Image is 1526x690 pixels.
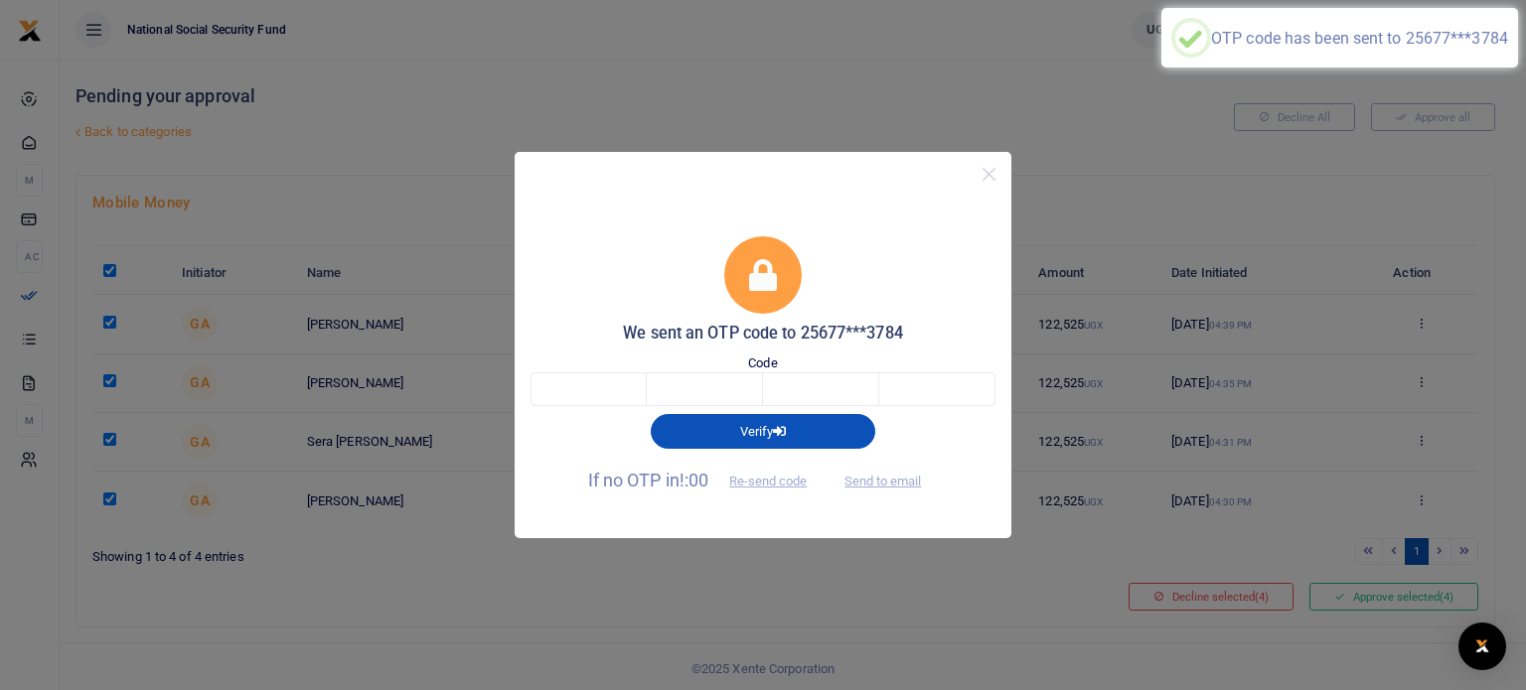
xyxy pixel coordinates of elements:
div: OTP code has been sent to 25677***3784 [1211,29,1508,48]
label: Code [748,353,777,373]
span: If no OTP in [588,470,825,490]
span: !:00 [680,470,708,490]
div: Open Intercom Messenger [1458,622,1506,670]
h5: We sent an OTP code to 25677***3784 [531,324,995,344]
button: Verify [651,414,875,448]
button: Close [975,160,1003,189]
